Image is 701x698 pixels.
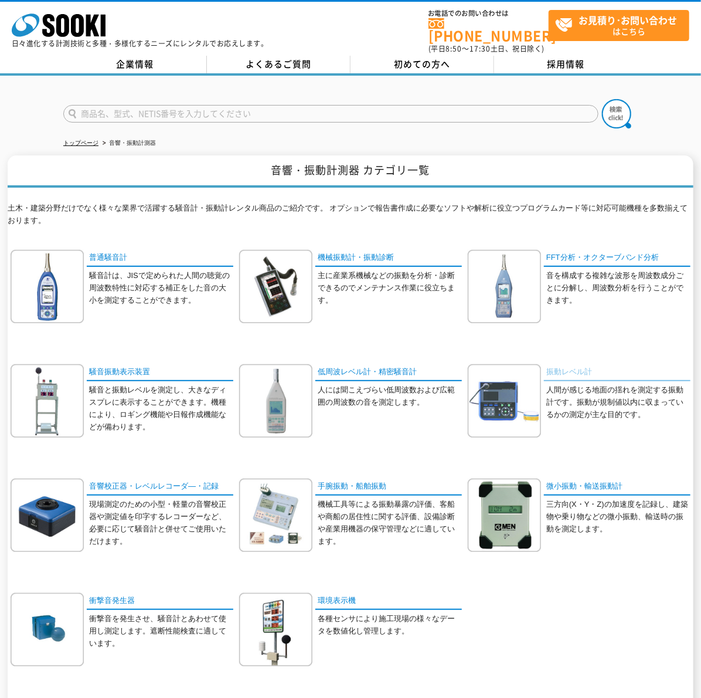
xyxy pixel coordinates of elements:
p: 現場測定のための小型・軽量の音響校正器や測定値を印字するレコーダーなど、必要に応じて騒音計と併せてご使用いただけます。 [89,499,233,547]
a: よくあるご質問 [207,56,350,73]
p: 衝撃音を発生させ、騒音計とあわせて使用し測定します。遮断性能検査に適しています。 [89,613,233,649]
img: 微小振動・輸送振動計 [468,479,541,552]
img: btn_search.png [602,99,631,128]
a: 環境表示機 [315,593,462,610]
p: 人間が感じる地面の揺れを測定する振動計です。振動が規制値以内に収まっているかの測定が主な目的です。 [546,384,690,421]
p: 音を構成する複雑な波形を周波数成分ごとに分解し、周波数分析を行うことができます。 [546,270,690,306]
img: FFT分析・オクターブバンド分析 [468,250,541,323]
p: 騒音計は、JISで定められた人間の聴覚の周波数特性に対応する補正をした音の大小を測定することができます。 [89,270,233,306]
span: お電話でのお問い合わせは [428,10,549,17]
a: トップページ [63,140,98,146]
a: お見積り･お問い合わせはこちら [549,10,689,41]
a: 採用情報 [494,56,638,73]
strong: お見積り･お問い合わせ [579,13,678,27]
a: 微小振動・輸送振動計 [544,479,690,496]
img: 衝撃音発生器 [11,593,84,666]
img: 低周波レベル計・精密騒音計 [239,364,312,438]
a: 手腕振動・船舶振動 [315,479,462,496]
p: 土木・建築分野だけでなく様々な業界で活躍する騒音計・振動計レンタル商品のご紹介です。 オプションで報告書作成に必要なソフトや解析に役立つプログラムカード等に対応可能機種を多数揃えております。 [8,202,693,233]
span: (平日 ～ 土日、祝日除く) [428,43,545,54]
span: 初めての方へ [394,57,451,70]
a: 普通騒音計 [87,250,233,267]
span: 8:50 [446,43,462,54]
a: 騒音振動表示装置 [87,364,233,381]
a: 初めての方へ [350,56,494,73]
a: [PHONE_NUMBER] [428,18,549,42]
img: 機械振動計・振動診断 [239,250,312,323]
li: 音響・振動計測器 [100,137,156,150]
p: 騒音と振動レベルを測定し、大きなディスプレに表示することができます。機種により、ロギング機能や日報作成機能などが備わります。 [89,384,233,433]
input: 商品名、型式、NETIS番号を入力してください [63,105,598,123]
a: 機械振動計・振動診断 [315,250,462,267]
p: 日々進化する計測技術と多種・多様化するニーズにレンタルでお応えします。 [12,40,268,47]
img: 音響校正器・レベルレコーダ―・記録 [11,479,84,552]
p: 三方向(X・Y・Z)の加速度を記録し、建築物や乗り物などの微小振動、輸送時の振動を測定します。 [546,499,690,535]
a: 企業情報 [63,56,207,73]
a: 音響校正器・レベルレコーダ―・記録 [87,479,233,496]
p: 機械工具等による振動暴露の評価、客船や商船の居住性に関する評価、設備診断や産業用機器の保守管理などに適しています。 [318,499,462,547]
p: 各種センサにより施工現場の様々なデータを数値化し管理します。 [318,613,462,638]
span: 17:30 [469,43,491,54]
a: 振動レベル計 [544,364,690,381]
p: 人には聞こえづらい低周波数および広範囲の周波数の音を測定します。 [318,384,462,409]
a: 衝撃音発生器 [87,593,233,610]
img: 普通騒音計 [11,250,84,323]
a: FFT分析・オクターブバンド分析 [544,250,690,267]
img: 環境表示機 [239,593,312,666]
img: 手腕振動・船舶振動 [239,479,312,552]
img: 騒音振動表示装置 [11,364,84,438]
a: 低周波レベル計・精密騒音計 [315,364,462,381]
p: 主に産業系機械などの振動を分析・診断できるのでメンテナンス作業に役立ちます。 [318,270,462,306]
img: 振動レベル計 [468,364,541,438]
h1: 音響・振動計測器 カテゴリ一覧 [8,155,693,188]
span: はこちら [555,11,689,40]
